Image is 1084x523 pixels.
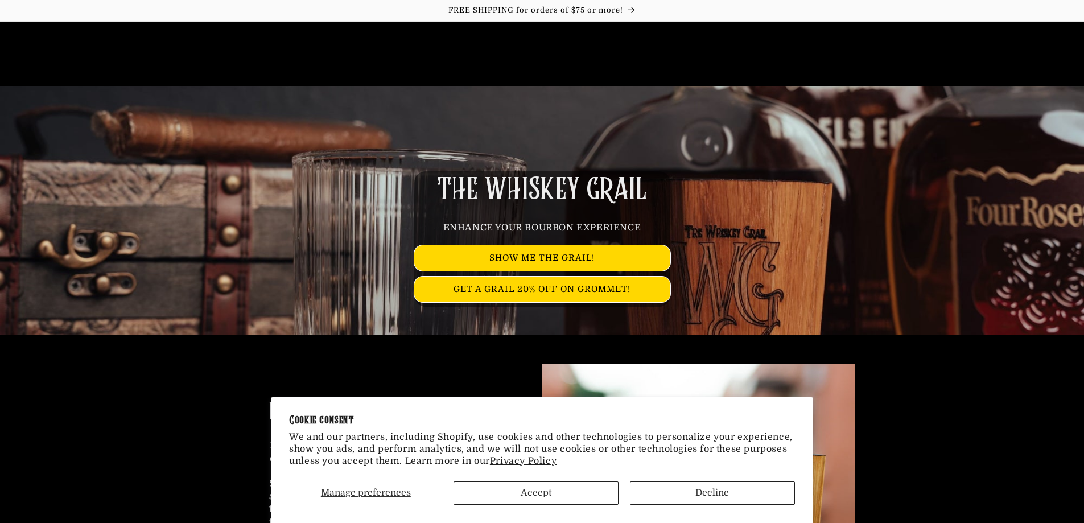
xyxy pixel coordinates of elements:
[443,223,641,233] span: ENHANCE YOUR BOURBON EXPERIENCE
[437,175,646,205] span: THE WHISKEY GRAIL
[269,440,501,463] strong: This image demonstrates the difference in quality between counterfeits and the real thing!
[269,398,483,427] h2: DON'T FALL FOR SCAMMERS!
[414,277,670,302] a: GET A GRAIL 20% OFF ON GROMMET!
[11,6,1073,15] p: FREE SHIPPING for orders of $75 or more!
[289,431,795,467] p: We and our partners, including Shopify, use cookies and other technologies to personalize your ex...
[490,456,557,466] a: Privacy Policy
[630,481,795,505] button: Decline
[321,488,411,498] span: Manage preferences
[454,481,619,505] button: Accept
[289,415,795,426] h2: Cookie consent
[289,481,442,505] button: Manage preferences
[414,245,670,271] a: SHOW ME THE GRAIL!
